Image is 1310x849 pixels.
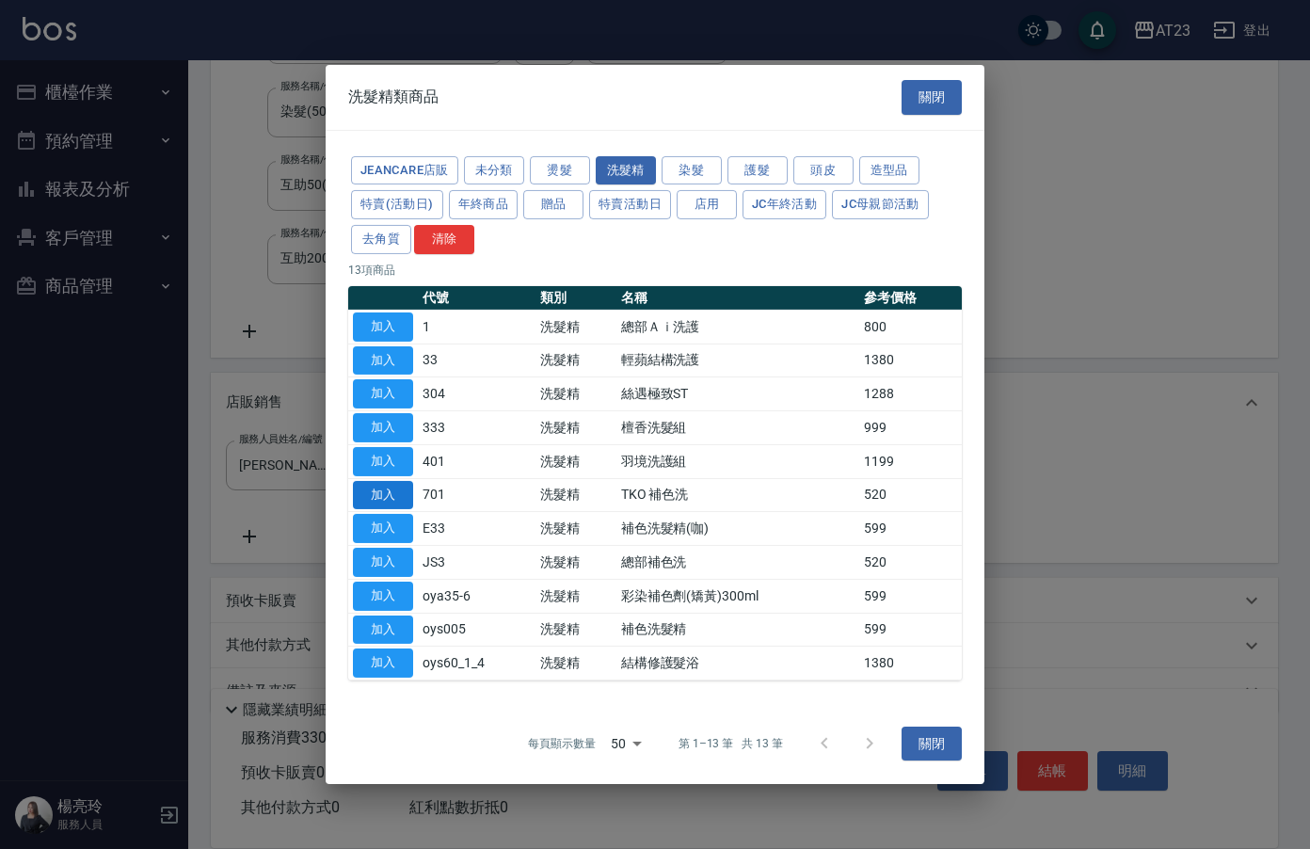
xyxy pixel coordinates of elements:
td: 彩染補色劑(矯黃)300ml [616,579,859,613]
button: 加入 [353,379,413,408]
button: 特賣(活動日) [351,190,443,219]
button: JeanCare店販 [351,155,458,184]
button: 護髮 [727,155,788,184]
td: 33 [418,344,535,377]
button: 加入 [353,447,413,476]
td: 絲遇極致ST [616,377,859,411]
td: 洗髮精 [535,579,616,613]
td: 補色洗髮精(咖) [616,512,859,546]
button: 加入 [353,345,413,375]
button: 加入 [353,413,413,442]
td: 洗髮精 [535,647,616,681]
td: 1 [418,310,535,344]
td: 333 [418,410,535,444]
button: 關閉 [902,727,962,761]
td: E33 [418,512,535,546]
td: 401 [418,444,535,478]
div: 50 [603,718,648,769]
td: 檀香洗髮組 [616,410,859,444]
td: 599 [859,613,962,647]
td: oys60_1_4 [418,647,535,681]
p: 13 項商品 [348,262,962,279]
td: 599 [859,512,962,546]
button: 加入 [353,480,413,509]
button: 未分類 [464,155,524,184]
button: 店用 [677,190,737,219]
button: 燙髮 [530,155,590,184]
th: 參考價格 [859,286,962,311]
button: 加入 [353,649,413,678]
button: 去角質 [351,225,411,254]
td: 總部Ａｉ洗護 [616,310,859,344]
td: 洗髮精 [535,444,616,478]
td: 洗髮精 [535,478,616,512]
td: TKO 補色洗 [616,478,859,512]
td: 999 [859,410,962,444]
td: 洗髮精 [535,344,616,377]
td: JS3 [418,545,535,579]
p: 每頁顯示數量 [528,735,596,752]
p: 第 1–13 筆 共 13 筆 [679,735,783,752]
td: 800 [859,310,962,344]
td: 520 [859,478,962,512]
td: 洗髮精 [535,613,616,647]
button: 加入 [353,615,413,644]
button: 特賣活動日 [589,190,671,219]
th: 代號 [418,286,535,311]
td: 輕蘋結構洗護 [616,344,859,377]
button: JC年終活動 [743,190,826,219]
th: 名稱 [616,286,859,311]
td: 1380 [859,344,962,377]
button: JC母親節活動 [832,190,929,219]
td: 洗髮精 [535,377,616,411]
button: 加入 [353,312,413,342]
td: 520 [859,545,962,579]
button: 染髮 [662,155,722,184]
td: 1199 [859,444,962,478]
td: 結構修護髮浴 [616,647,859,681]
button: 洗髮精 [596,155,656,184]
button: 清除 [414,225,474,254]
span: 洗髮精類商品 [348,88,439,106]
td: 補色洗髮精 [616,613,859,647]
button: 加入 [353,548,413,577]
button: 關閉 [902,80,962,115]
td: 洗髮精 [535,545,616,579]
td: 599 [859,579,962,613]
td: 304 [418,377,535,411]
button: 年終商品 [449,190,519,219]
td: 總部補色洗 [616,545,859,579]
th: 類別 [535,286,616,311]
button: 加入 [353,514,413,543]
td: 1380 [859,647,962,681]
td: 洗髮精 [535,310,616,344]
td: oya35-6 [418,579,535,613]
button: 頭皮 [793,155,854,184]
button: 加入 [353,582,413,611]
td: 701 [418,478,535,512]
button: 造型品 [859,155,919,184]
td: 洗髮精 [535,410,616,444]
td: 1288 [859,377,962,411]
td: oys005 [418,613,535,647]
td: 洗髮精 [535,512,616,546]
button: 贈品 [523,190,583,219]
td: 羽境洗護組 [616,444,859,478]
